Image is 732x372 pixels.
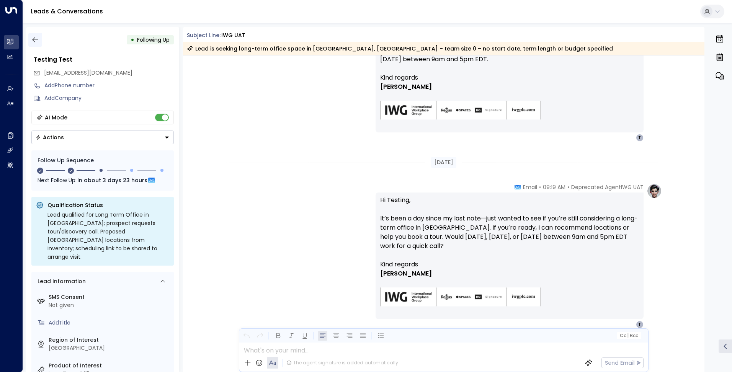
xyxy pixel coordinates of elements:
span: Subject Line: [187,31,221,39]
p: Qualification Status [47,201,169,209]
span: Following Up [137,36,170,44]
div: T [636,134,644,142]
button: Actions [31,131,174,144]
span: In about 3 days 23 hours [77,176,147,184]
div: Actions [36,134,64,141]
img: AIorK4zU2Kz5WUNqa9ifSKC9jFH1hjwenjvh85X70KBOPduETvkeZu4OqG8oPuqbwvp3xfXcMQJCRtwYb-SG [380,101,541,120]
div: Follow Up Sequence [38,157,168,165]
button: Cc|Bcc [616,332,641,339]
div: [DATE] [431,157,456,168]
div: Lead is seeking long-term office space in [GEOGRAPHIC_DATA], [GEOGRAPHIC_DATA] – team size 0 – no... [187,45,613,52]
span: Deprecated AgentIWG UAT [571,183,644,191]
div: AddTitle [49,319,171,327]
div: IWG UAT [221,31,245,39]
span: 09:19 AM [543,183,565,191]
div: Lead qualified for Long Term Office in [GEOGRAPHIC_DATA]; prospect requests tour/discovery call. ... [47,210,169,261]
span: Kind regards [380,260,418,269]
div: [GEOGRAPHIC_DATA] [49,344,171,352]
span: | [627,333,629,338]
label: Region of Interest [49,336,171,344]
button: Undo [242,331,251,341]
img: AIorK4zU2Kz5WUNqa9ifSKC9jFH1hjwenjvh85X70KBOPduETvkeZu4OqG8oPuqbwvp3xfXcMQJCRtwYb-SG [380,287,541,307]
div: Button group with a nested menu [31,131,174,144]
p: Hi Testing, It’s been a day since my last note—just wanted to see if you’re still considering a l... [380,196,639,260]
span: Email [523,183,537,191]
a: Leads & Conversations [31,7,103,16]
div: The agent signature is added automatically [286,359,398,366]
label: SMS Consent [49,293,171,301]
span: [PERSON_NAME] [380,82,432,91]
span: [PERSON_NAME] [380,269,432,278]
div: AddCompany [44,94,174,102]
div: • [131,33,134,47]
div: AI Mode [45,114,67,121]
div: Next Follow Up: [38,176,168,184]
span: • [567,183,569,191]
button: Redo [255,331,265,341]
span: testing@data.com [44,69,132,77]
span: [EMAIL_ADDRESS][DOMAIN_NAME] [44,69,132,77]
div: Signature [380,260,639,316]
div: Lead Information [35,277,86,286]
img: profile-logo.png [647,183,662,199]
span: • [539,183,541,191]
span: Cc Bcc [619,333,638,338]
div: Signature [380,73,639,129]
span: Kind regards [380,73,418,82]
div: AddPhone number [44,82,174,90]
div: Not given [49,301,171,309]
label: Product of Interest [49,362,171,370]
div: Testing Test [34,55,174,64]
div: T [636,321,644,328]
